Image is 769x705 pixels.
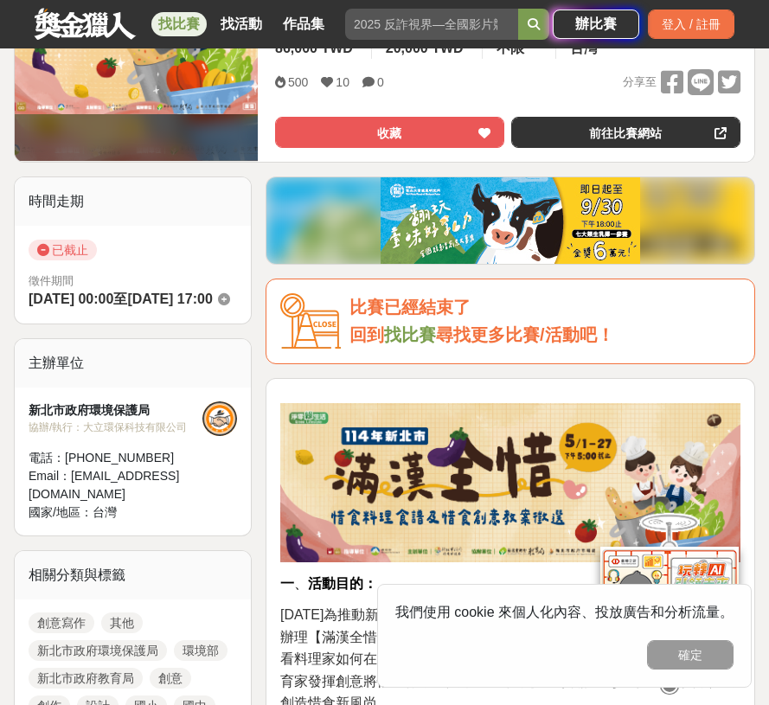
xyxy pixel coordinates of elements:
a: 創意寫作 [29,612,94,633]
div: 協辦/執行： 大立環保科技有限公司 [29,420,202,435]
img: 7b6cf212-c677-421d-84b6-9f9188593924.jpg [381,177,640,264]
img: 26a261c7-c19b-4cd6-8597-b20578cba390.png [280,403,740,562]
span: 台灣 [93,505,117,519]
span: 至 [113,292,127,306]
strong: 活動目的： [308,576,377,591]
img: Icon [280,293,341,349]
span: 、 [280,576,377,591]
span: [DATE] 17:00 [127,292,212,306]
span: [DATE] 00:00 [29,292,113,306]
div: 電話： [PHONE_NUMBER] [29,449,202,467]
div: 相關分類與標籤 [15,551,251,599]
span: 10 [336,75,349,89]
span: 0 [377,75,384,89]
span: 國家/地區： [29,505,93,519]
div: 新北市政府環境保護局 [29,401,202,420]
a: 其他 [101,612,143,633]
span: 500 [288,75,308,89]
span: 20,000 TWD [386,41,464,55]
a: 找比賽 [384,325,436,344]
div: 時間走期 [15,177,251,226]
a: 找活動 [214,12,269,36]
button: 確定 [647,640,734,670]
div: 比賽已經結束了 [349,293,740,322]
img: d2146d9a-e6f6-4337-9592-8cefde37ba6b.png [600,547,739,662]
span: 86,000 TWD [275,41,353,55]
span: 已截止 [29,240,97,260]
a: 找比賽 [151,12,207,36]
span: 回到 [349,325,384,344]
a: 前往比賽網站 [511,117,740,148]
span: 台灣 [570,41,598,55]
div: 登入 / 註冊 [648,10,734,39]
a: 創意 [150,668,191,689]
span: 不限 [497,41,524,55]
button: 收藏 [275,117,504,148]
span: 尋找更多比賽/活動吧！ [436,325,614,344]
div: 主辦單位 [15,339,251,388]
span: 我們使用 cookie 來個人化內容、投放廣告和分析流量。 [395,605,734,619]
strong: 一 [280,576,294,591]
div: Email： [EMAIL_ADDRESS][DOMAIN_NAME] [29,467,202,503]
a: 辦比賽 [553,10,639,39]
a: 環境部 [174,640,227,661]
input: 2025 反詐視界—全國影片競賽 [345,9,518,40]
a: 新北市政府環境保護局 [29,640,167,661]
a: 新北市政府教育局 [29,668,143,689]
span: 徵件期間 [29,274,74,287]
a: 作品集 [276,12,331,36]
span: 分享至 [623,69,657,95]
